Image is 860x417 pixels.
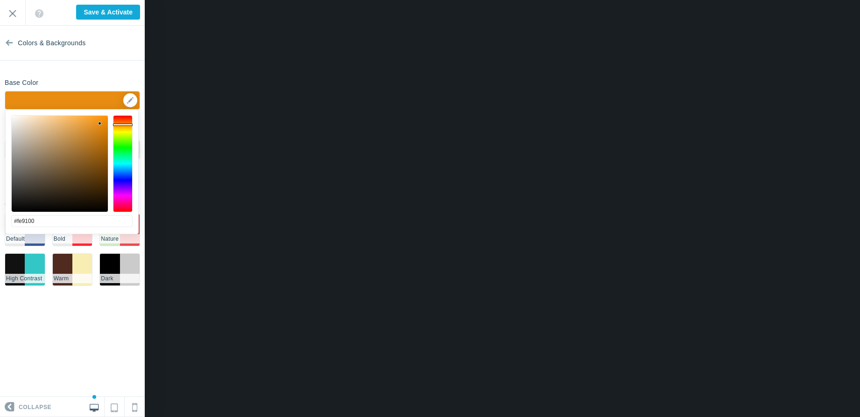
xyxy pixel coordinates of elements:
[76,5,140,20] input: Save & Activate
[5,79,38,86] h6: Base Color
[5,128,41,135] h6: Background
[18,26,85,61] span: Colors & Backgrounds
[25,254,44,285] li: #32C7C6
[53,254,72,285] li: #502A1F
[5,274,45,283] li: High Contrast
[120,254,140,285] li: #CBCBCB
[53,234,92,243] li: Bold
[5,254,25,285] li: #111111
[53,274,92,283] li: Warm
[5,91,140,115] div: ▼
[5,234,45,243] li: Default
[100,254,120,285] li: #000000
[100,274,140,283] li: Dark
[72,254,92,285] li: #F8EEB4
[5,200,140,209] p: Choose a Palette
[100,234,140,243] li: Nature
[19,397,51,417] span: Collapse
